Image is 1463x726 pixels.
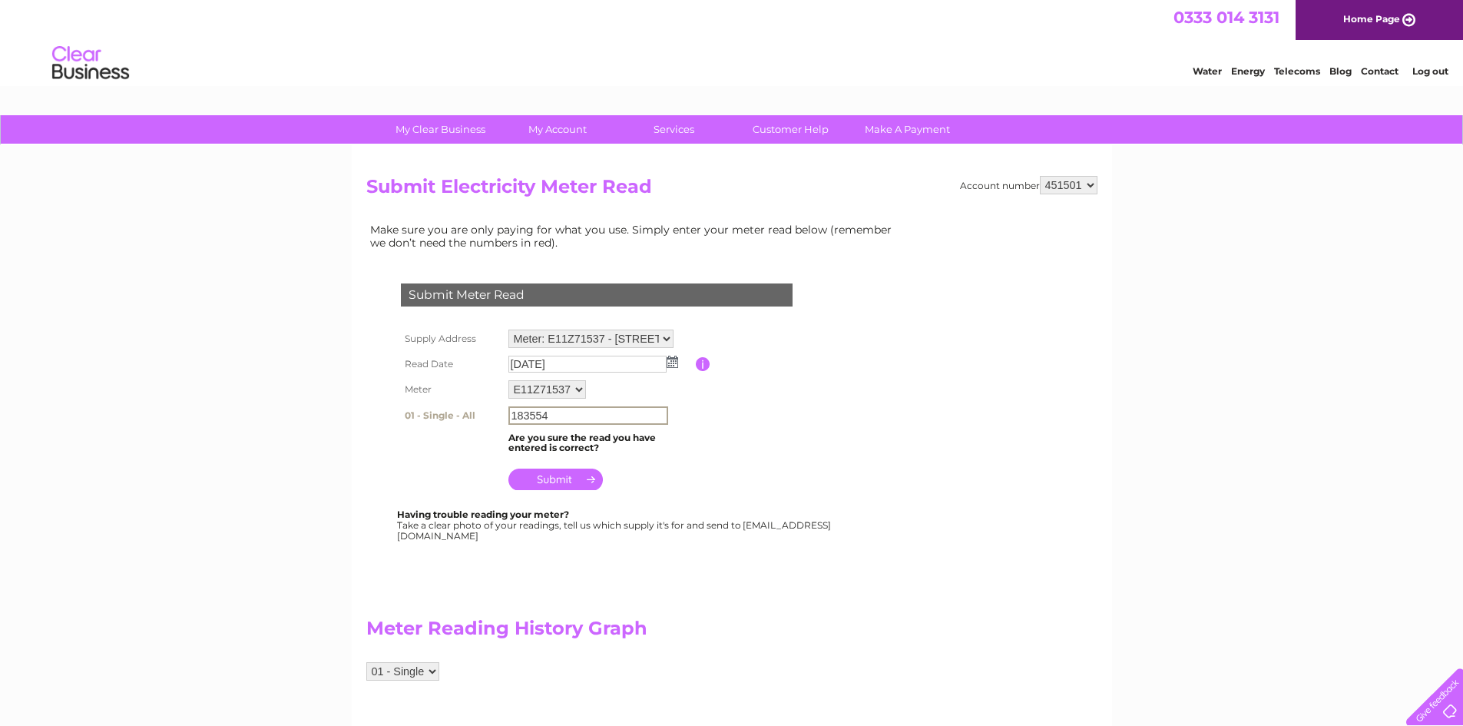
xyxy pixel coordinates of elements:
[1193,65,1222,77] a: Water
[1173,8,1279,27] a: 0333 014 3131
[51,40,130,87] img: logo.png
[667,356,678,368] img: ...
[366,220,904,252] td: Make sure you are only paying for what you use. Simply enter your meter read below (remember we d...
[844,115,971,144] a: Make A Payment
[505,429,696,458] td: Are you sure the read you have entered is correct?
[397,376,505,403] th: Meter
[401,283,793,307] div: Submit Meter Read
[1361,65,1398,77] a: Contact
[1329,65,1352,77] a: Blog
[960,176,1097,194] div: Account number
[397,509,833,541] div: Take a clear photo of your readings, tell us which supply it's for and send to [EMAIL_ADDRESS][DO...
[727,115,854,144] a: Customer Help
[366,618,904,647] h2: Meter Reading History Graph
[397,326,505,352] th: Supply Address
[696,357,710,371] input: Information
[397,352,505,376] th: Read Date
[1231,65,1265,77] a: Energy
[377,115,504,144] a: My Clear Business
[611,115,737,144] a: Services
[508,469,603,490] input: Submit
[494,115,621,144] a: My Account
[366,176,1097,205] h2: Submit Electricity Meter Read
[1274,65,1320,77] a: Telecoms
[397,403,505,429] th: 01 - Single - All
[1412,65,1448,77] a: Log out
[397,509,569,520] b: Having trouble reading your meter?
[369,8,1095,75] div: Clear Business is a trading name of Verastar Limited (registered in [GEOGRAPHIC_DATA] No. 3667643...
